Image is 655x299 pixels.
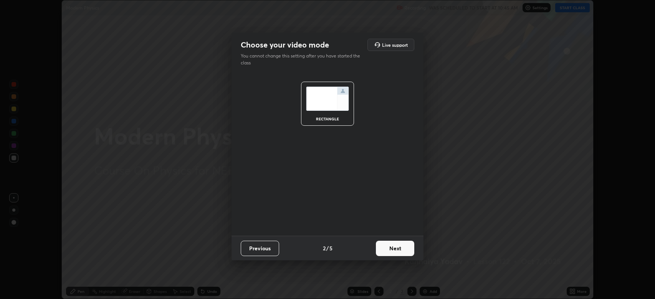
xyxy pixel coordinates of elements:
[376,241,414,256] button: Next
[306,87,349,111] img: normalScreenIcon.ae25ed63.svg
[382,43,408,47] h5: Live support
[312,117,343,121] div: rectangle
[241,241,279,256] button: Previous
[323,244,326,252] h4: 2
[241,53,365,66] p: You cannot change this setting after you have started the class
[326,244,329,252] h4: /
[329,244,332,252] h4: 5
[241,40,329,50] h2: Choose your video mode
